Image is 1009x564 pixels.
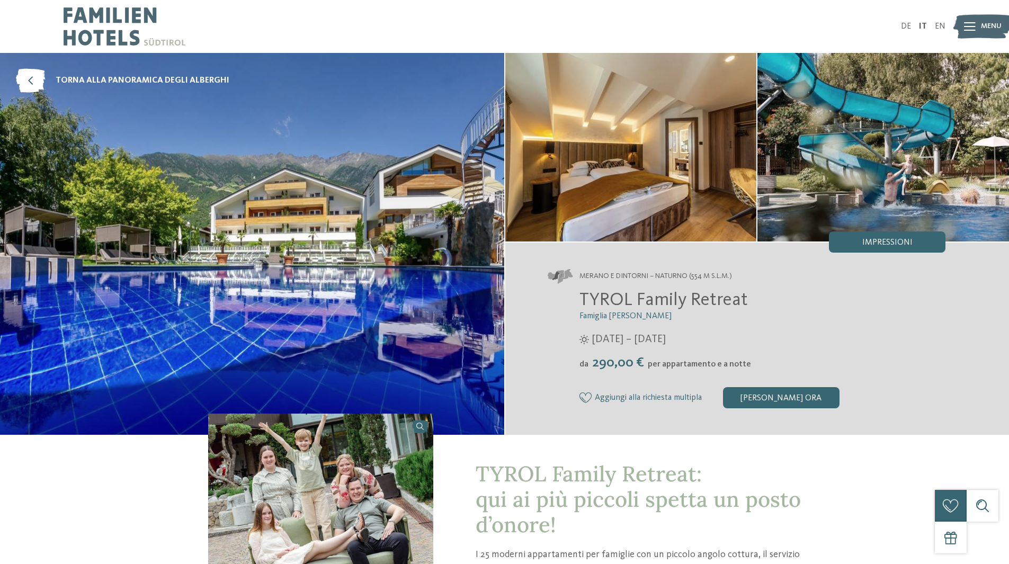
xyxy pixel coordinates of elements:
span: Aggiungi alla richiesta multipla [595,393,702,403]
div: [PERSON_NAME] ora [723,387,840,408]
a: EN [935,22,945,31]
i: Orari d'apertura estate [579,335,589,344]
a: torna alla panoramica degli alberghi [16,69,229,93]
span: torna alla panoramica degli alberghi [56,75,229,86]
span: Menu [981,21,1002,32]
span: da [579,360,588,369]
a: IT [919,22,927,31]
span: 290,00 € [590,356,647,370]
img: Un family hotel a Naturno di gran classe [757,53,1009,241]
a: DE [901,22,911,31]
img: Un family hotel a Naturno di gran classe [505,53,757,241]
span: per appartamento e a notte [648,360,751,369]
span: Impressioni [862,238,913,247]
span: TYROL Family Retreat [579,291,748,309]
span: TYROL Family Retreat: qui ai più piccoli spetta un posto d’onore! [476,460,801,538]
span: Famiglia [PERSON_NAME] [579,312,672,320]
span: Merano e dintorni – Naturno (554 m s.l.m.) [579,271,732,282]
span: [DATE] – [DATE] [592,332,666,347]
